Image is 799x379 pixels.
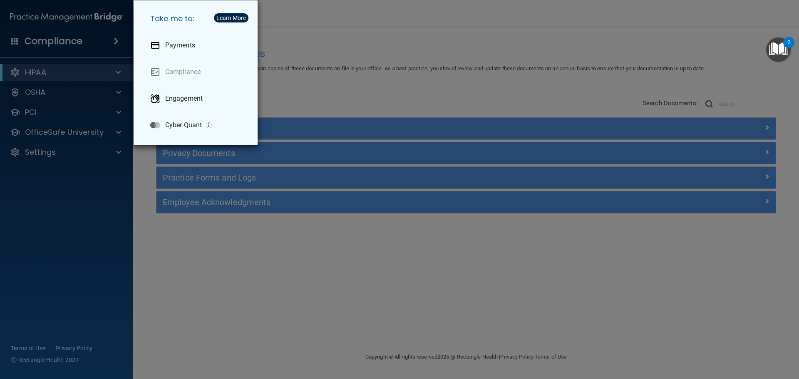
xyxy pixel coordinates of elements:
a: Payments [144,34,251,57]
a: Engagement [144,87,251,110]
button: Learn More [214,13,248,22]
div: 2 [787,42,790,53]
p: Payments [165,41,195,50]
h5: Take me to: [144,7,251,30]
button: Open Resource Center, 2 new notifications [766,37,791,62]
iframe: Drift Widget Chat Controller [757,322,789,353]
p: Engagement [165,94,203,103]
a: Cyber Quant [144,114,251,137]
div: Learn More [216,15,246,21]
a: Compliance [144,60,251,84]
p: Cyber Quant [165,121,202,129]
